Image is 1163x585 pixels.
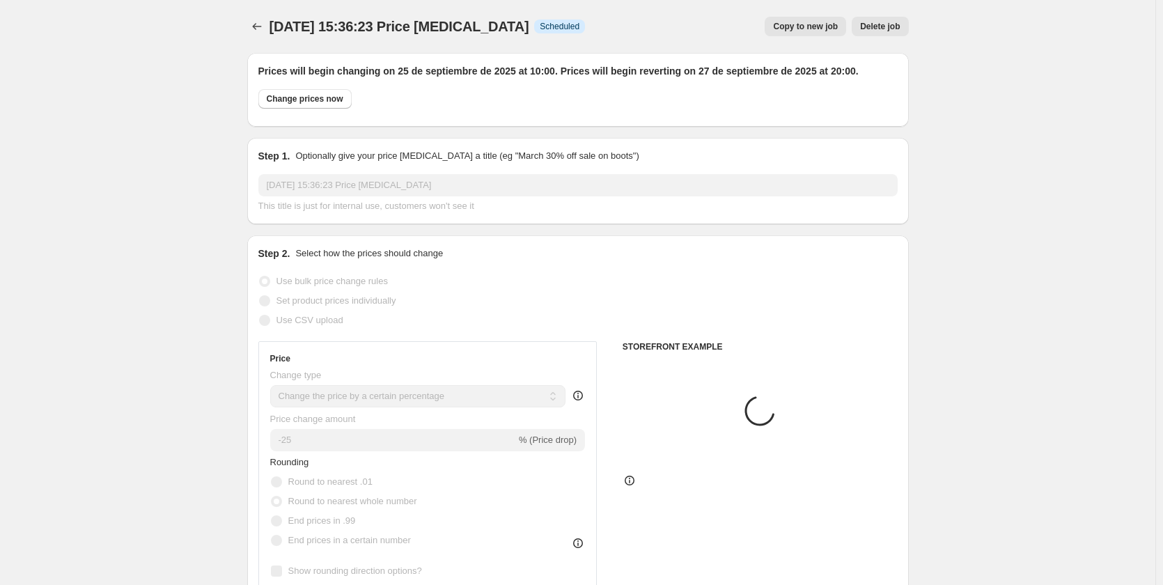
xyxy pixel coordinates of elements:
span: Delete job [860,21,900,32]
span: Rounding [270,457,309,467]
h2: Prices will begin changing on 25 de septiembre de 2025 at 10:00. Prices will begin reverting on 2... [258,64,898,78]
button: Price change jobs [247,17,267,36]
span: Use bulk price change rules [276,276,388,286]
span: Change prices now [267,93,343,104]
span: Copy to new job [773,21,838,32]
span: End prices in a certain number [288,535,411,545]
input: 30% off holiday sale [258,174,898,196]
button: Change prices now [258,89,352,109]
button: Delete job [852,17,908,36]
span: This title is just for internal use, customers won't see it [258,201,474,211]
h2: Step 1. [258,149,290,163]
span: [DATE] 15:36:23 Price [MEDICAL_DATA] [270,19,529,34]
span: Scheduled [540,21,579,32]
span: End prices in .99 [288,515,356,526]
button: Copy to new job [765,17,846,36]
span: Use CSV upload [276,315,343,325]
span: Price change amount [270,414,356,424]
h6: STOREFRONT EXAMPLE [623,341,898,352]
span: Round to nearest whole number [288,496,417,506]
input: -15 [270,429,516,451]
p: Select how the prices should change [295,247,443,260]
div: help [571,389,585,403]
h3: Price [270,353,290,364]
span: % (Price drop) [519,435,577,445]
h2: Step 2. [258,247,290,260]
span: Round to nearest .01 [288,476,373,487]
span: Change type [270,370,322,380]
p: Optionally give your price [MEDICAL_DATA] a title (eg "March 30% off sale on boots") [295,149,639,163]
span: Set product prices individually [276,295,396,306]
span: Show rounding direction options? [288,565,422,576]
